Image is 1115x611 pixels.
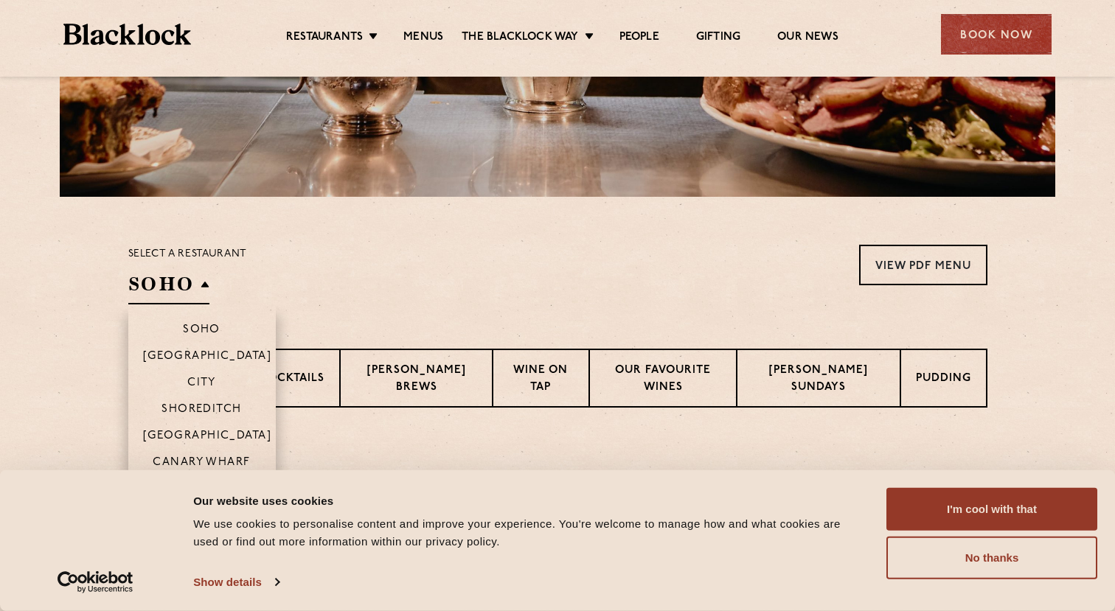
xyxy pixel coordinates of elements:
p: [GEOGRAPHIC_DATA] [143,430,272,444]
h3: Pre Chop Bites [128,444,987,464]
a: People [619,30,659,46]
a: Show details [193,571,279,593]
p: [GEOGRAPHIC_DATA] [143,350,272,365]
p: Cocktails [259,371,324,389]
p: City [187,377,216,391]
button: I'm cool with that [886,488,1097,531]
p: Our favourite wines [605,363,721,397]
a: Usercentrics Cookiebot - opens in a new window [31,571,160,593]
a: Gifting [696,30,740,46]
a: Our News [777,30,838,46]
p: Canary Wharf [153,456,250,471]
button: No thanks [886,537,1097,579]
p: [PERSON_NAME] Brews [355,363,476,397]
p: Pudding [916,371,971,389]
div: We use cookies to personalise content and improve your experience. You're welcome to manage how a... [193,515,853,551]
a: Restaurants [286,30,363,46]
div: Book Now [941,14,1052,55]
img: BL_Textured_Logo-footer-cropped.svg [63,24,191,45]
p: Shoreditch [161,403,242,418]
a: View PDF Menu [859,245,987,285]
a: The Blacklock Way [462,30,578,46]
p: Soho [183,324,220,338]
p: Select a restaurant [128,245,247,264]
h2: SOHO [128,271,209,304]
div: Our website uses cookies [193,492,853,509]
p: Wine on Tap [508,363,574,397]
a: Menus [403,30,443,46]
p: [PERSON_NAME] Sundays [752,363,885,397]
